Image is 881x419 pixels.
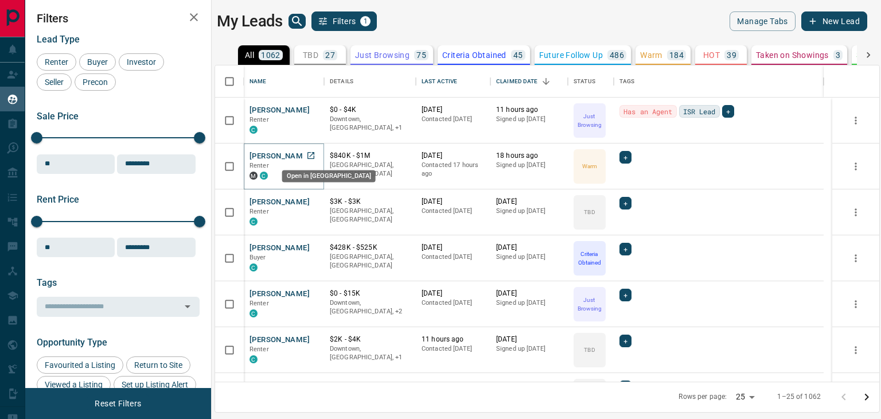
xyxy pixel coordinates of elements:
p: 184 [669,51,684,59]
div: Buyer [79,53,116,71]
p: [GEOGRAPHIC_DATA], [GEOGRAPHIC_DATA] [330,161,410,179]
button: New Lead [801,11,867,31]
span: Renter [250,208,269,215]
p: [DATE] [496,289,562,298]
p: 1062 [261,51,280,59]
p: [DATE] [422,105,485,115]
button: [PERSON_NAME] [250,105,310,116]
p: 11 hours ago [422,335,485,344]
p: Criteria Obtained [575,250,605,267]
button: Go to next page [855,386,878,409]
button: Sort [538,73,554,90]
p: All [245,51,254,59]
span: Lead Type [37,34,80,45]
span: + [623,152,627,163]
p: [DATE] [422,197,485,207]
p: Toronto [330,344,410,362]
p: 75 [416,51,426,59]
div: Last Active [416,65,490,98]
p: Future Follow Up [539,51,603,59]
span: Return to Site [130,360,186,370]
p: Contacted [DATE] [422,115,485,124]
span: Sale Price [37,111,79,122]
p: Criteria Obtained [442,51,506,59]
p: Contacted 17 hours ago [422,161,485,179]
span: Investor [123,57,160,67]
div: + [619,335,631,347]
div: Renter [37,53,76,71]
p: HOT [703,51,720,59]
p: Contacted [DATE] [422,298,485,308]
span: Renter [250,300,269,307]
p: Signed up [DATE] [496,207,562,216]
div: condos.ca [250,126,258,134]
p: $428K - $525K [330,243,410,253]
button: more [847,158,864,175]
span: + [623,243,627,255]
div: 25 [731,389,759,405]
button: [PERSON_NAME] [250,243,310,254]
span: Buyer [83,57,112,67]
p: Signed up [DATE] [496,298,562,308]
div: Details [324,65,416,98]
p: Just Browsing [355,51,410,59]
div: Precon [75,73,116,91]
p: Just Browsing [575,296,605,313]
button: more [847,112,864,129]
span: Opportunity Type [37,337,107,348]
div: + [619,243,631,255]
span: Renter [250,162,269,169]
div: + [722,105,734,118]
p: 18 hours ago [496,151,562,161]
span: Favourited a Listing [41,360,119,370]
p: 39 [727,51,736,59]
p: $840K - $1M [330,151,410,161]
p: 3 [836,51,840,59]
span: Rent Price [37,194,79,205]
div: condos.ca [260,172,268,180]
p: Warm [582,162,597,170]
div: Seller [37,73,72,91]
span: + [623,289,627,301]
span: Viewed a Listing [41,380,107,389]
p: [DATE] [496,381,562,390]
button: more [847,342,864,359]
h2: Filters [37,11,200,25]
p: [GEOGRAPHIC_DATA], [GEOGRAPHIC_DATA] [330,207,410,224]
p: 11 hours ago [496,105,562,115]
p: 45 [513,51,523,59]
span: ISR Lead [683,106,716,117]
div: Tags [614,65,824,98]
p: $0 - $15K [330,289,410,298]
p: Toronto [330,115,410,133]
div: Name [250,65,267,98]
span: + [623,381,627,393]
div: Open in [GEOGRAPHIC_DATA] [282,170,376,182]
div: + [619,197,631,209]
span: + [623,197,627,209]
span: Precon [79,77,112,87]
div: Viewed a Listing [37,376,111,393]
div: condos.ca [250,218,258,226]
p: [DATE] [496,335,562,344]
div: Tags [619,65,635,98]
span: + [623,335,627,347]
p: West End, Toronto [330,298,410,316]
p: Contacted [DATE] [422,253,485,262]
p: $1K - $2K [330,381,410,390]
p: 27 [325,51,335,59]
div: Last Active [422,65,457,98]
div: + [619,151,631,164]
div: Set up Listing Alert [114,376,196,393]
p: [DATE] [422,151,485,161]
p: TBD [584,346,595,354]
span: Has an Agent [623,106,673,117]
p: Signed up [DATE] [496,161,562,170]
div: Investor [119,53,164,71]
button: more [847,204,864,221]
div: Favourited a Listing [37,356,123,374]
div: Claimed Date [490,65,568,98]
p: [DATE] [422,381,485,390]
p: Just Browsing [575,112,605,129]
div: Status [568,65,614,98]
